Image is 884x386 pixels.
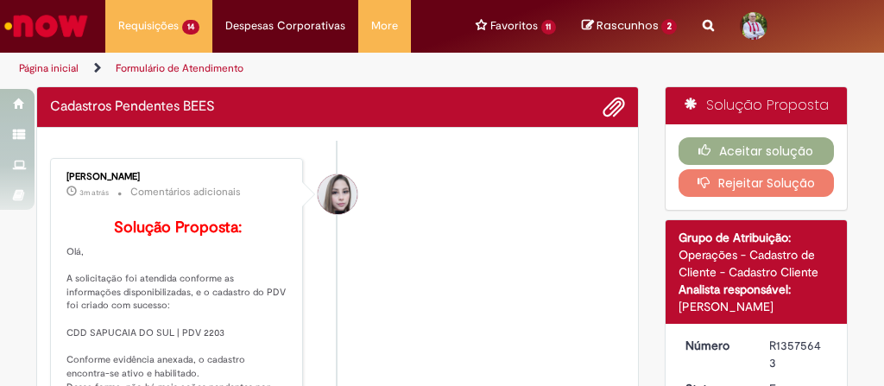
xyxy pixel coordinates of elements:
[679,137,835,165] button: Aceitar solução
[666,87,848,124] div: Solução Proposta
[603,96,625,118] button: Adicionar anexos
[582,17,677,34] a: No momento, sua lista de rascunhos tem 2 Itens
[679,298,835,315] div: [PERSON_NAME]
[679,169,835,197] button: Rejeitar Solução
[114,218,242,237] b: Solução Proposta:
[679,229,835,246] div: Grupo de Atribuição:
[13,53,502,85] ul: Trilhas de página
[79,187,109,198] span: 3m atrás
[318,174,357,214] div: Daniele Aparecida Queiroz
[19,61,79,75] a: Página inicial
[490,17,538,35] span: Favoritos
[118,17,179,35] span: Requisições
[679,246,835,281] div: Operações - Cadastro de Cliente - Cadastro Cliente
[679,281,835,298] div: Analista responsável:
[225,17,345,35] span: Despesas Corporativas
[50,99,215,115] h2: Cadastros Pendentes BEES Histórico de tíquete
[79,187,109,198] time: 01/10/2025 15:19:34
[541,20,557,35] span: 11
[182,20,199,35] span: 14
[66,172,289,182] div: [PERSON_NAME]
[597,17,659,34] span: Rascunhos
[769,337,828,371] div: R13575643
[672,337,757,354] dt: Número
[661,19,677,35] span: 2
[371,17,398,35] span: More
[116,61,243,75] a: Formulário de Atendimento
[130,185,241,199] small: Comentários adicionais
[2,9,91,43] img: ServiceNow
